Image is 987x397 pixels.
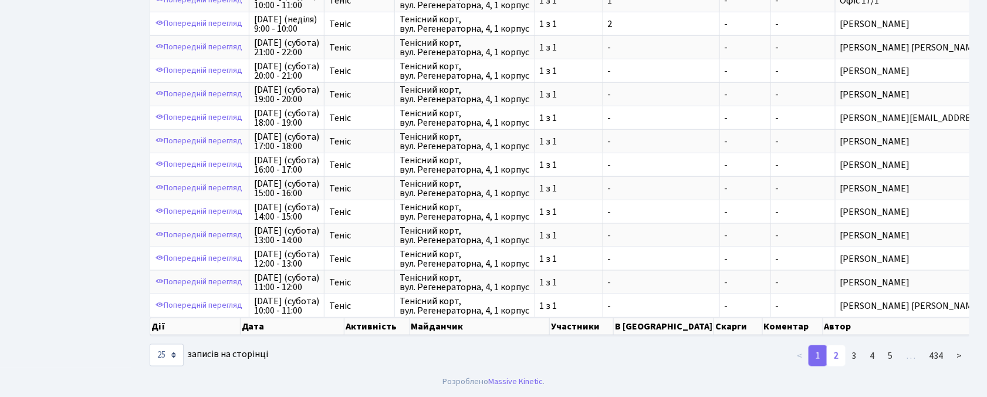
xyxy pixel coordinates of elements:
[153,62,245,80] a: Попередній перегляд
[608,207,715,217] span: -
[329,43,390,52] span: Теніс
[153,297,245,315] a: Попередній перегляд
[540,231,598,240] span: 1 з 1
[400,62,530,80] span: Тенісний корт, вул. Регенераторна, 4, 1 корпус
[254,15,319,33] span: [DATE] (неділя) 9:00 - 10:00
[725,231,766,240] span: -
[329,231,390,240] span: Теніс
[608,43,715,52] span: -
[329,90,390,99] span: Теніс
[540,254,598,264] span: 1 з 1
[153,15,245,33] a: Попередній перегляд
[400,179,530,198] span: Тенісний корт, вул. Регенераторна, 4, 1 корпус
[776,112,779,125] span: -
[153,38,245,56] a: Попередній перегляд
[254,132,319,151] span: [DATE] (субота) 17:00 - 18:00
[488,376,543,388] a: Massive Kinetic
[776,135,779,148] span: -
[153,203,245,221] a: Попередній перегляд
[550,318,614,335] th: Участники
[400,226,530,245] span: Тенісний корт, вул. Регенераторна, 4, 1 корпус
[540,160,598,170] span: 1 з 1
[400,273,530,292] span: Тенісний корт, вул. Регенераторна, 4, 1 корпус
[254,156,319,174] span: [DATE] (субота) 16:00 - 17:00
[776,276,779,289] span: -
[608,137,715,146] span: -
[329,137,390,146] span: Теніс
[254,62,319,80] span: [DATE] (субота) 20:00 - 21:00
[763,318,823,335] th: Коментар
[608,301,715,311] span: -
[776,229,779,242] span: -
[725,43,766,52] span: -
[400,250,530,268] span: Тенісний корт, вул. Регенераторна, 4, 1 корпус
[150,344,184,366] select: записів на сторінці
[809,345,827,366] a: 1
[400,297,530,315] span: Тенісний корт, вул. Регенераторна, 4, 1 корпус
[725,301,766,311] span: -
[254,203,319,221] span: [DATE] (субота) 14:00 - 15:00
[254,226,319,245] span: [DATE] (субота) 13:00 - 14:00
[540,113,598,123] span: 1 з 1
[329,19,390,29] span: Теніс
[608,160,715,170] span: -
[344,318,410,335] th: Активність
[823,318,984,335] th: Автор
[153,85,245,103] a: Попередній перегляд
[329,278,390,287] span: Теніс
[540,207,598,217] span: 1 з 1
[153,179,245,197] a: Попередній перегляд
[153,156,245,174] a: Попередній перегляд
[153,273,245,291] a: Попередній перегляд
[329,66,390,76] span: Теніс
[442,376,545,389] div: Розроблено .
[254,297,319,315] span: [DATE] (субота) 10:00 - 11:00
[608,254,715,264] span: -
[725,66,766,76] span: -
[714,318,762,335] th: Скарги
[241,318,344,335] th: Дата
[540,184,598,193] span: 1 з 1
[254,179,319,198] span: [DATE] (субота) 15:00 - 16:00
[150,344,268,366] label: записів на сторінці
[725,254,766,264] span: -
[400,156,530,174] span: Тенісний корт, вул. Регенераторна, 4, 1 корпус
[725,90,766,99] span: -
[329,113,390,123] span: Теніс
[776,88,779,101] span: -
[608,278,715,287] span: -
[329,254,390,264] span: Теніс
[608,184,715,193] span: -
[329,207,390,217] span: Теніс
[725,160,766,170] span: -
[950,345,969,366] a: >
[614,318,714,335] th: В [GEOGRAPHIC_DATA]
[608,231,715,240] span: -
[254,273,319,292] span: [DATE] (субота) 11:00 - 12:00
[608,19,715,29] span: 2
[400,109,530,127] span: Тенісний корт, вул. Регенераторна, 4, 1 корпус
[725,19,766,29] span: -
[254,250,319,268] span: [DATE] (субота) 12:00 - 13:00
[540,137,598,146] span: 1 з 1
[254,109,319,127] span: [DATE] (субота) 18:00 - 19:00
[153,226,245,244] a: Попередній перегляд
[150,318,241,335] th: Дії
[845,345,864,366] a: 3
[153,250,245,268] a: Попередній перегляд
[725,113,766,123] span: -
[608,113,715,123] span: -
[776,206,779,218] span: -
[776,65,779,78] span: -
[400,15,530,33] span: Тенісний корт, вул. Регенераторна, 4, 1 корпус
[410,318,550,335] th: Майданчик
[540,66,598,76] span: 1 з 1
[776,182,779,195] span: -
[881,345,900,366] a: 5
[400,132,530,151] span: Тенісний корт, вул. Регенераторна, 4, 1 корпус
[608,90,715,99] span: -
[776,41,779,54] span: -
[863,345,882,366] a: 4
[400,203,530,221] span: Тенісний корт, вул. Регенераторна, 4, 1 корпус
[776,159,779,171] span: -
